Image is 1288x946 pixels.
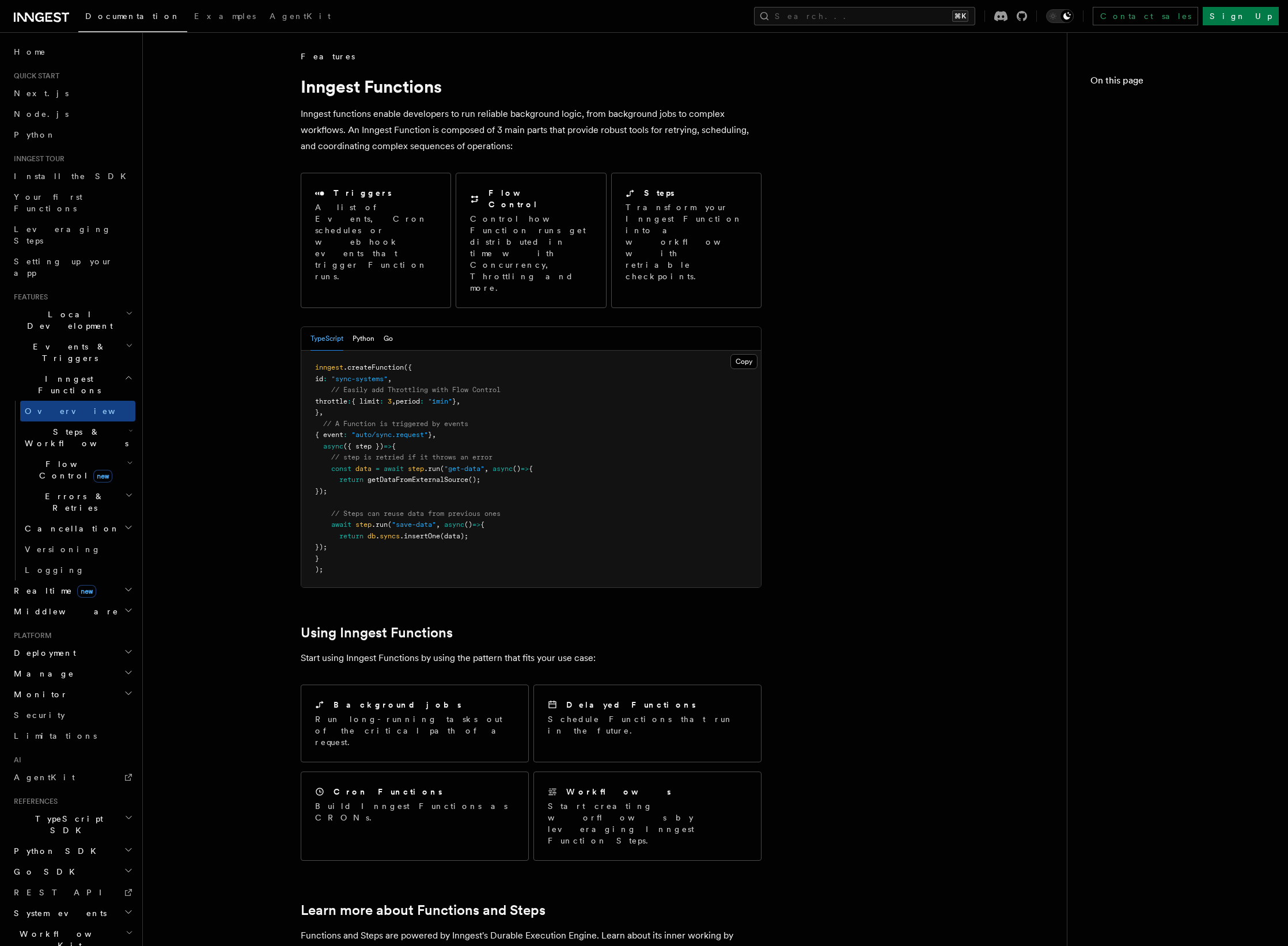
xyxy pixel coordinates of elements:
[315,202,437,282] p: A list of Events, Cron schedules or webhook events that trigger Function runs.
[301,76,762,97] h1: Inngest Functions
[9,813,124,836] span: TypeScript SDK
[548,800,747,846] p: Start creating worflows by leveraging Inngest Function Steps.
[472,521,480,529] span: =>
[1203,7,1279,25] a: Sign Up
[368,476,468,484] span: getDataFromExternalSource
[9,368,135,401] button: Inngest Functions
[301,902,545,918] a: Learn more about Functions and Steps
[9,861,135,882] button: Go SDK
[9,684,135,705] button: Monitor
[952,10,968,22] kbd: ⌘K
[521,465,529,473] span: =>
[25,565,85,575] span: Logging
[331,375,388,383] span: "sync-systems"
[432,431,436,439] span: ,
[456,397,460,405] span: ,
[484,465,488,473] span: ,
[9,104,135,124] a: Node.js
[9,71,59,81] span: Quick start
[343,442,384,450] span: ({ step })
[323,420,468,428] span: // A Function is triggered by events
[380,532,400,540] span: syncs
[388,397,392,405] span: 3
[315,487,327,495] span: });
[9,373,124,396] span: Inngest Functions
[315,565,323,573] span: );
[452,397,456,405] span: }
[343,363,404,371] span: .createFunction
[301,51,355,62] span: Features
[310,327,343,351] button: TypeScript
[9,903,135,924] button: System events
[20,486,135,518] button: Errors & Retries
[392,397,396,405] span: ,
[331,465,351,473] span: const
[566,786,671,797] h2: Workflows
[351,397,380,405] span: { limit
[9,907,107,919] span: System events
[301,650,762,666] p: Start using Inngest Functions by using the pattern that fits your use case:
[384,327,393,351] button: Go
[78,3,187,32] a: Documentation
[380,397,384,405] span: :
[315,363,343,371] span: inngest
[331,521,351,529] span: await
[9,689,68,700] span: Monitor
[9,341,126,364] span: Events & Triggers
[9,841,135,861] button: Python SDK
[301,106,762,154] p: Inngest functions enable developers to run reliable background logic, from background jobs to com...
[420,397,424,405] span: :
[331,510,501,518] span: // Steps can reuse data from previous ones
[392,521,436,529] span: "save-data"
[9,41,135,62] a: Home
[424,465,440,473] span: .run
[470,213,592,294] p: Control how Function runs get distributed in time with Concurrency, Throttling and more.
[315,431,343,439] span: { event
[14,731,97,740] span: Limitations
[301,685,529,762] a: Background jobsRun long-running tasks out of the critical path of a request.
[611,173,762,308] a: StepsTransform your Inngest Function into a workflow with retriable checkpoints.
[566,699,696,711] h2: Delayed Functions
[25,545,101,554] span: Versioning
[9,585,96,597] span: Realtime
[20,523,120,534] span: Cancellation
[1046,9,1074,23] button: Toggle dark mode
[9,845,103,857] span: Python SDK
[392,442,396,450] span: {
[9,663,135,684] button: Manage
[315,408,319,416] span: }
[9,401,135,580] div: Inngest Functions
[343,431,347,439] span: :
[355,465,372,473] span: data
[301,772,529,861] a: Cron FunctionsBuild Inngest Functions as CRONs.
[301,625,453,641] a: Using Inngest Functions
[372,521,388,529] span: .run
[9,187,135,219] a: Your first Functions
[9,606,119,617] span: Middleware
[384,465,404,473] span: await
[9,154,65,164] span: Inngest tour
[9,767,135,788] a: AgentKit
[404,363,412,371] span: ({
[9,797,58,806] span: References
[9,631,52,640] span: Platform
[9,124,135,145] a: Python
[315,397,347,405] span: throttle
[315,375,323,383] span: id
[334,699,461,711] h2: Background jobs
[9,647,76,659] span: Deployment
[323,375,327,383] span: :
[187,3,263,31] a: Examples
[513,465,521,473] span: ()
[376,532,380,540] span: .
[14,89,69,98] span: Next.js
[400,532,440,540] span: .insertOne
[14,172,133,181] span: Install the SDK
[315,713,514,748] p: Run long-running tasks out of the critical path of a request.
[270,12,331,21] span: AgentKit
[493,465,513,473] span: async
[9,866,82,877] span: Go SDK
[20,401,135,421] a: Overview
[9,882,135,903] a: REST API
[194,12,256,21] span: Examples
